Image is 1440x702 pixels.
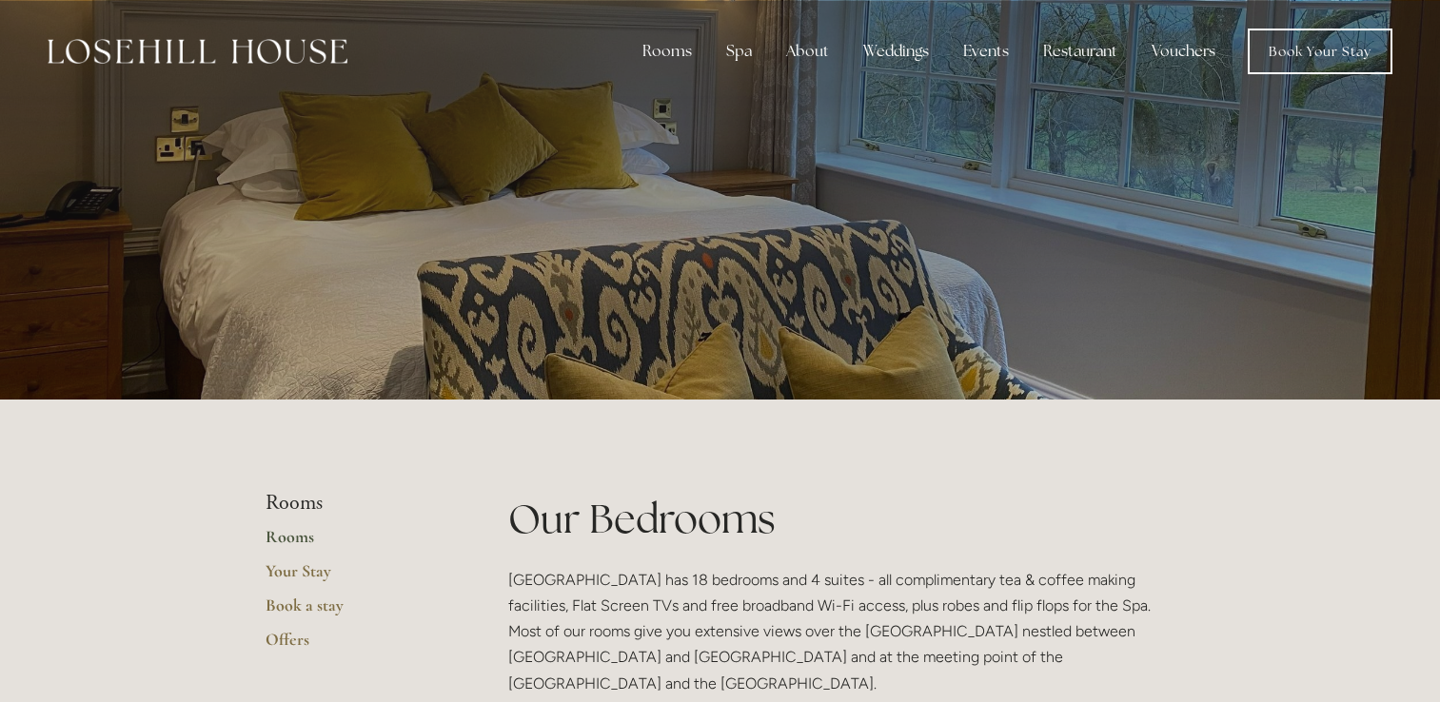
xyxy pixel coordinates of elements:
div: Events [948,32,1024,70]
a: Your Stay [266,560,447,595]
a: Offers [266,629,447,663]
li: Rooms [266,491,447,516]
a: Rooms [266,526,447,560]
div: About [771,32,844,70]
a: Book a stay [266,595,447,629]
div: Rooms [627,32,707,70]
a: Book Your Stay [1248,29,1392,74]
h1: Our Bedrooms [508,491,1175,547]
p: [GEOGRAPHIC_DATA] has 18 bedrooms and 4 suites - all complimentary tea & coffee making facilities... [508,567,1175,696]
div: Spa [711,32,767,70]
img: Losehill House [48,39,347,64]
a: Vouchers [1136,32,1231,70]
div: Weddings [848,32,944,70]
div: Restaurant [1028,32,1133,70]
